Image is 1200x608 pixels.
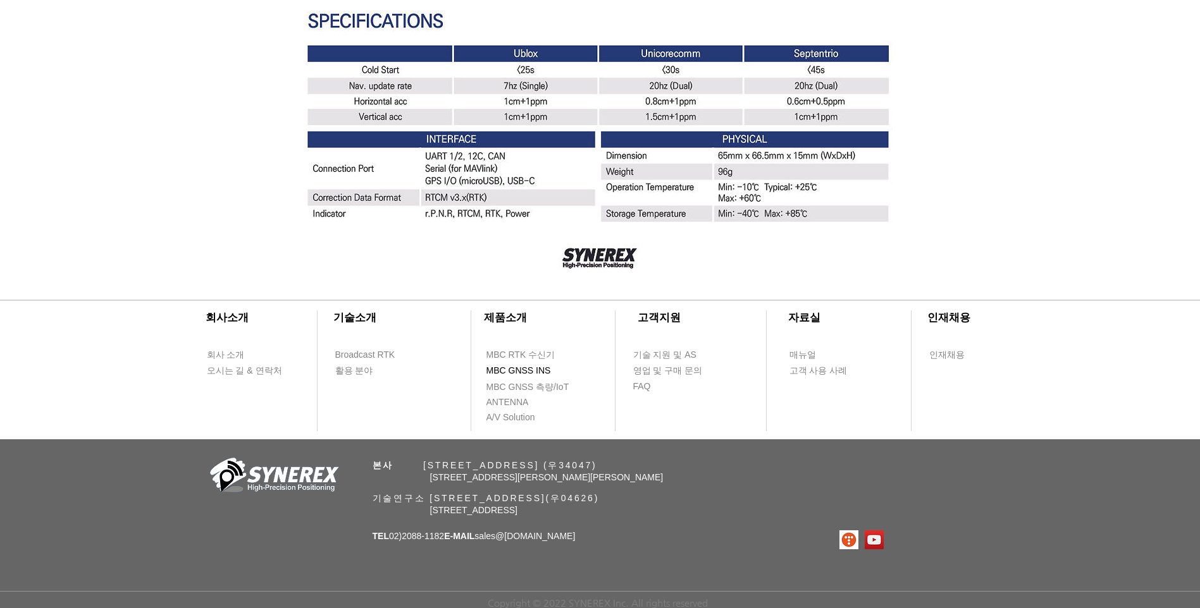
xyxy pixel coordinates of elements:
[927,312,970,324] span: ​인재채용
[486,349,555,362] span: MBC RTK 수신기
[633,379,705,394] a: FAQ
[929,349,965,362] span: 인재채용
[207,365,282,377] span: 오시는 길 & 연락처
[789,349,816,362] span: 매뉴얼
[206,312,249,324] span: ​회사소개
[206,347,279,363] a: 회사 소개
[486,410,559,425] a: A/V Solution
[430,472,664,482] span: [STREET_ADDRESS][PERSON_NAME][PERSON_NAME]
[633,365,703,377] span: 영업 및 구매 문의
[373,460,597,470] span: ​ [STREET_ADDRESS] (우34047)
[373,493,600,503] span: 기술연구소 [STREET_ADDRESS](우04626)
[865,530,884,549] img: 유튜브 사회 아이콘
[430,505,517,515] span: [STREET_ADDRESS]
[486,379,597,395] a: MBC GNSS 측량/IoT
[373,531,576,541] span: 02)2088-1182 sales
[788,312,820,324] span: ​자료실
[486,365,551,377] span: MBC GNSS INS
[789,363,862,379] a: 고객 사용 사례
[638,312,681,324] span: ​고객지원
[789,347,862,363] a: 매뉴얼
[335,365,373,377] span: 활용 분야
[486,411,535,424] span: A/V Solution
[444,531,474,541] span: E-MAIL
[486,394,559,410] a: ANTENNA
[839,530,884,549] ul: SNS 모음
[633,380,651,393] span: FAQ
[486,396,529,409] span: ANTENNA
[789,365,848,377] span: 고객 사용 사례
[203,456,342,497] img: 회사_로고-removebg-preview.png
[488,597,708,608] span: Copyright © 2022 SYNEREX Inc. All rights reserved
[1055,554,1200,608] iframe: Wix Chat
[495,531,575,541] a: @[DOMAIN_NAME]
[929,347,989,363] a: 인재채용
[633,347,727,363] a: 기술 지원 및 AS
[373,531,389,541] span: TEL
[633,363,705,379] a: 영업 및 구매 문의
[633,349,696,362] span: 기술 지원 및 AS
[486,363,565,379] a: MBC GNSS INS
[335,363,407,379] a: 활용 분야
[335,349,395,362] span: Broadcast RTK
[333,312,376,324] span: ​기술소개
[206,363,292,379] a: 오시는 길 & 연락처
[373,460,394,470] span: 본사
[839,530,858,549] img: 티스토리로고
[486,381,569,394] span: MBC GNSS 측량/IoT
[335,347,407,363] a: Broadcast RTK
[207,349,245,362] span: 회사 소개
[486,347,581,363] a: MBC RTK 수신기
[484,312,527,324] span: ​제품소개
